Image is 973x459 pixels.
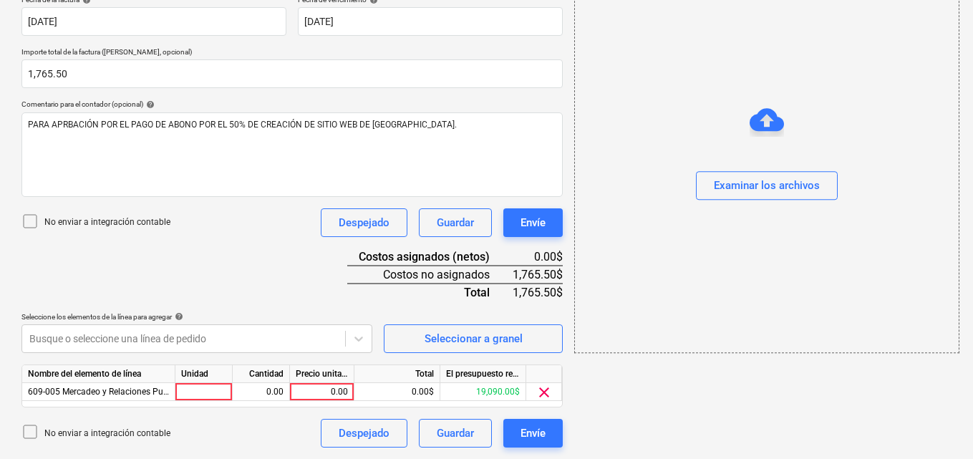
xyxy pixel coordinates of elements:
button: Guardar [419,208,492,237]
div: Envíe [521,424,546,443]
input: Importe total de la factura (coste neto, opcional) [21,59,563,88]
div: Nombre del elemento de línea [22,365,175,383]
div: Precio unitario [290,365,354,383]
div: Envíe [521,213,546,232]
div: 19,090.00$ [440,383,526,401]
div: 0.00$ [513,248,563,266]
div: Seleccione los elementos de la línea para agregar [21,312,372,322]
div: Despejado [339,424,389,443]
iframe: Chat Widget [901,390,973,459]
span: help [143,100,155,109]
span: 609-005 Mercadeo y Relaciones Publicas [28,387,186,397]
div: Total [354,365,440,383]
div: 0.00 [296,383,348,401]
button: Envíe [503,419,563,448]
div: Seleccionar a granel [425,329,523,348]
div: 0.00 [238,383,284,401]
div: Costos no asignados [347,266,513,284]
input: Fecha de factura no especificada [21,7,286,36]
div: Unidad [175,365,233,383]
button: Envíe [503,208,563,237]
input: Fecha de vencimiento no especificada [298,7,563,36]
div: 1,765.50$ [513,284,563,301]
span: clear [536,384,553,401]
button: Examinar los archivos [696,172,838,200]
div: Total [347,284,513,301]
div: Widget de chat [901,390,973,459]
p: No enviar a integración contable [44,216,170,228]
div: Examinar los archivos [714,177,820,195]
button: Despejado [321,208,407,237]
button: Guardar [419,419,492,448]
div: Guardar [437,213,474,232]
span: PARA APRBACIÓN POR EL PAGO DE ABONO POR EL 50% DE CREACIÓN DE SITIO WEB DE [GEOGRAPHIC_DATA]. [28,120,457,130]
p: No enviar a integración contable [44,427,170,440]
div: Guardar [437,424,474,443]
p: Importe total de la factura ([PERSON_NAME], opcional) [21,47,563,59]
div: Cantidad [233,365,290,383]
div: Comentario para el contador (opcional) [21,100,563,109]
span: help [172,312,183,321]
div: El presupuesto revisado que queda [440,365,526,383]
button: Seleccionar a granel [384,324,563,353]
div: 0.00$ [354,383,440,401]
button: Despejado [321,419,407,448]
div: 1,765.50$ [513,266,563,284]
div: Despejado [339,213,389,232]
div: Costos asignados (netos) [347,248,513,266]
